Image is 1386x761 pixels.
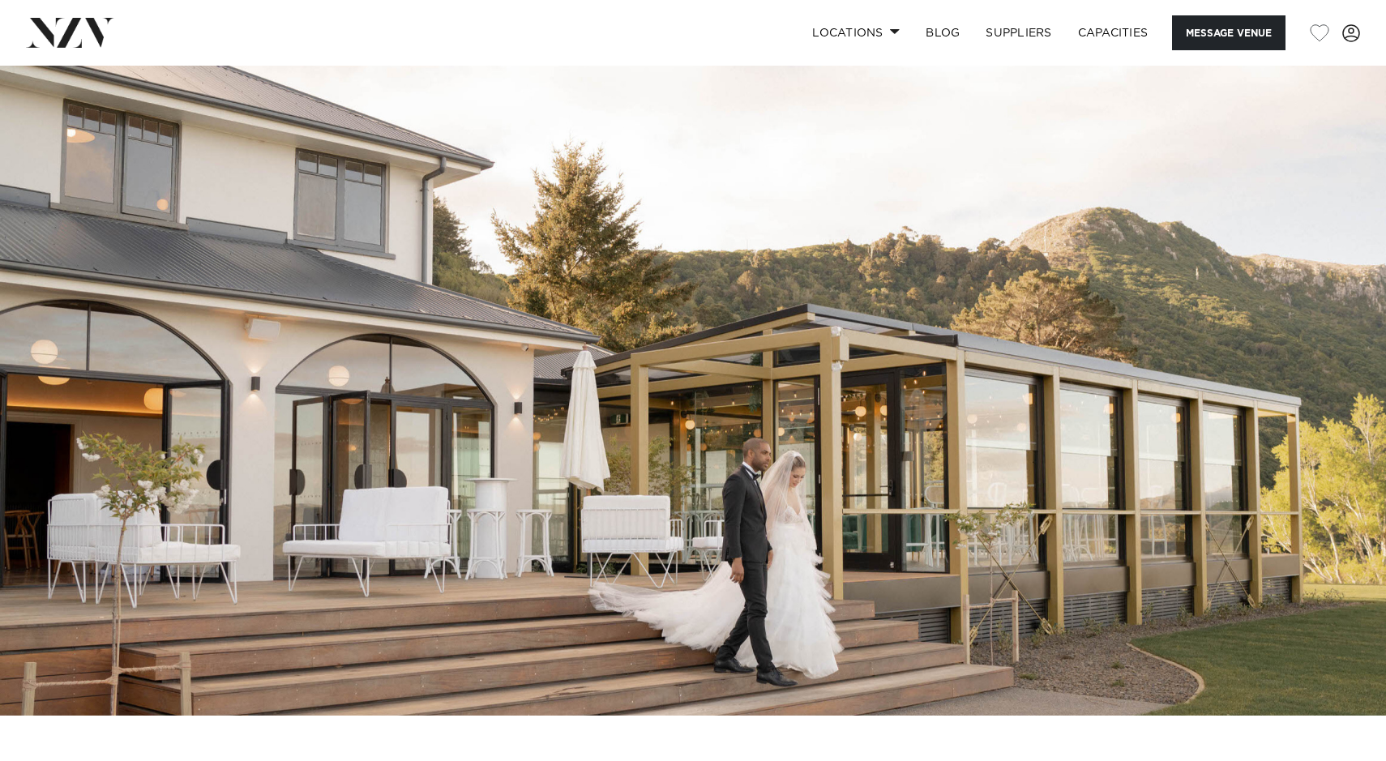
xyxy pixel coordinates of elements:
[1172,15,1285,50] button: Message Venue
[26,18,114,47] img: nzv-logo.png
[913,15,973,50] a: BLOG
[973,15,1064,50] a: SUPPLIERS
[799,15,913,50] a: Locations
[1065,15,1161,50] a: Capacities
